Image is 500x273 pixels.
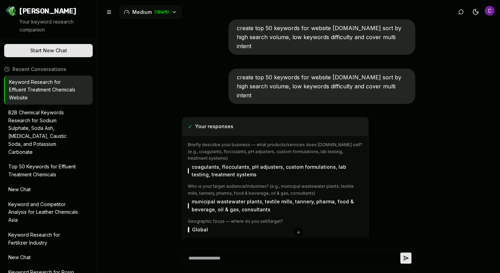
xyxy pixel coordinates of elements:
img: Jello SEO Logo [6,6,17,17]
p: New Chat [8,186,79,194]
button: Keyword and Competitor Analysis for Leather Chemicals Asia [4,198,93,227]
img: Chemtrade Asia Administrator [485,6,494,16]
p: Keyword Research for Fertilizer Industry [8,231,79,247]
button: Keyword Research for Effluent Treatment Chemicals Website [5,76,93,105]
p: Top 50 Keywords for Effluent Treatment Chemicals [8,163,79,179]
span: Medium [132,9,152,16]
span: [PERSON_NAME] [19,6,76,16]
button: B2B Chemical Keywords Research for Sodium Sulphate, Soda Ash, [MEDICAL_DATA], Caustic Soda, and P... [4,106,93,159]
span: create top 50 keywords for website [DOMAIN_NAME] sort by high search volume, low keywords difficu... [237,74,401,99]
button: Medium(18left) [119,6,182,19]
span: Recent Conversations [12,66,66,73]
p: B2B Chemical Keywords Research for Sodium Sulphate, Soda Ash, [MEDICAL_DATA], Caustic Soda, and P... [8,109,79,156]
p: Keyword and Competitor Analysis for Leather Chemicals Asia [8,201,79,224]
p: New Chat [8,254,79,262]
button: New Chat [4,183,93,196]
p: Geographic focus — where do you sell/target? [188,218,363,225]
p: coagulants, flocculants, pH adjusters, custom formulations, lab testing, treatment systems [192,163,363,179]
p: Your keyword research companion [19,18,91,34]
p: Who is your target audience/industries? (e.g., municipal wastewater plants, textile mills, tanner... [188,183,363,196]
span: Your responses [195,123,233,130]
p: municipal wastewater plants, textile mills, tannery, pharma, food & beverage, oil & gas, consultants [192,198,363,214]
button: New Chat [4,251,93,264]
button: Keyword Research for Fertilizer Industry [4,228,93,250]
button: Open user button [485,6,494,16]
span: ✓ [188,122,192,131]
p: Global [192,226,208,234]
span: Start New Chat [30,47,67,54]
p: Keyword Research for Effluent Treatment Chemicals Website [9,78,79,102]
span: ( 18 left) [155,9,169,15]
button: Start New Chat [4,44,93,57]
button: Top 50 Keywords for Effluent Treatment Chemicals [4,160,93,182]
span: create top 50 keywords for website [DOMAIN_NAME] sort by high search volume, low keywords difficu... [237,25,401,50]
p: Briefly describe your business — what products/services does [DOMAIN_NAME] sell? (e.g., coagulant... [188,141,363,162]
